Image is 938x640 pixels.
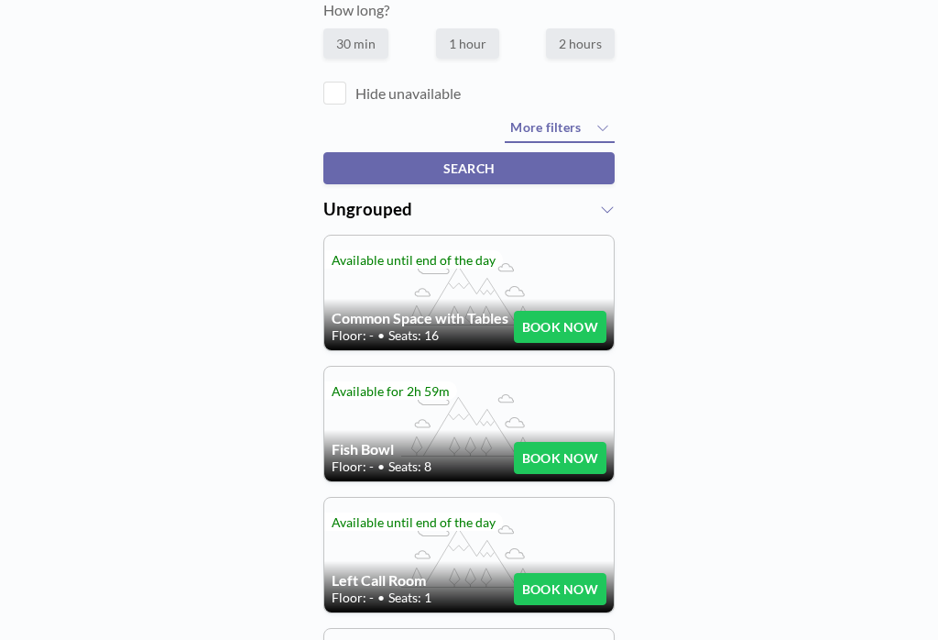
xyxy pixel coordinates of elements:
[505,114,615,143] button: More filters
[323,1,389,18] label: How long?
[377,458,385,475] span: •
[510,119,581,135] span: More filters
[355,84,461,103] label: Hide unavailable
[332,514,496,530] span: Available until end of the day
[514,442,606,474] button: BOOK NOW
[332,252,496,268] span: Available until end of the day
[323,152,615,184] button: SEARCH
[514,573,606,605] button: BOOK NOW
[332,458,374,475] span: Floor: -
[436,28,499,59] label: 1 hour
[514,311,606,343] button: BOOK NOW
[546,28,615,59] label: 2 hours
[388,458,431,475] span: Seats: 8
[323,199,412,219] span: Ungrouped
[332,327,374,344] span: Floor: -
[443,160,496,176] span: SEARCH
[388,327,439,344] span: Seats: 16
[332,571,514,590] h4: Left Call Room
[377,327,385,344] span: •
[332,440,514,458] h4: Fish Bowl
[377,590,385,606] span: •
[323,28,388,59] label: 30 min
[332,309,514,327] h4: Common Space with Tables
[388,590,431,606] span: Seats: 1
[332,590,374,606] span: Floor: -
[332,383,450,399] span: Available for 2h 59m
